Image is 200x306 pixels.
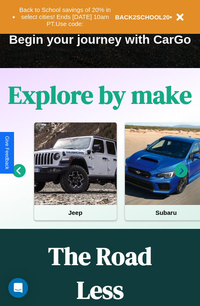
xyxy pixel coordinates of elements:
div: Give Feedback [4,136,10,169]
div: Open Intercom Messenger [8,278,28,298]
h4: Jeep [34,205,117,220]
h1: Explore by make [8,78,192,112]
b: BACK2SCHOOL20 [115,14,170,21]
button: Back to School savings of 20% in select cities! Ends [DATE] 10am PT.Use code: [15,4,115,30]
